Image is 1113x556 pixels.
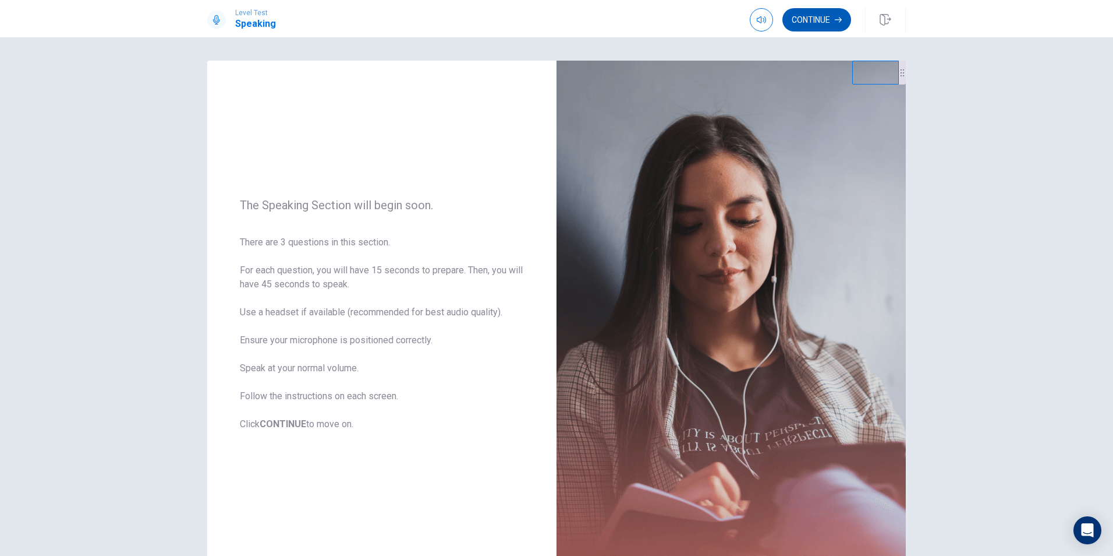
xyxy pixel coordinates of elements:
div: Open Intercom Messenger [1073,516,1101,544]
button: Continue [782,8,851,31]
span: Level Test [235,9,276,17]
span: The Speaking Section will begin soon. [240,198,524,212]
h1: Speaking [235,17,276,31]
span: There are 3 questions in this section. For each question, you will have 15 seconds to prepare. Th... [240,235,524,431]
b: CONTINUE [260,418,306,430]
